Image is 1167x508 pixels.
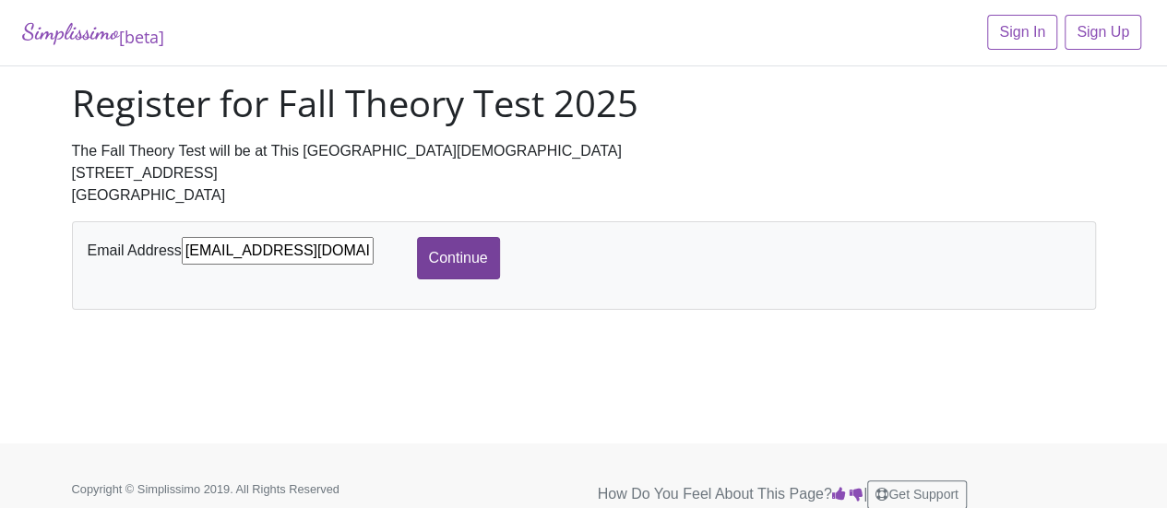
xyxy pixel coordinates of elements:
[119,26,164,48] sub: [beta]
[72,480,395,498] p: Copyright © Simplissimo 2019. All Rights Reserved
[987,15,1057,50] a: Sign In
[1065,15,1141,50] a: Sign Up
[72,81,1096,125] h1: Register for Fall Theory Test 2025
[417,237,500,279] input: Continue
[83,237,417,265] div: Email Address
[72,140,1096,207] div: The Fall Theory Test will be at This [GEOGRAPHIC_DATA][DEMOGRAPHIC_DATA] [STREET_ADDRESS] [GEOGRA...
[22,15,164,51] a: Simplissimo[beta]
